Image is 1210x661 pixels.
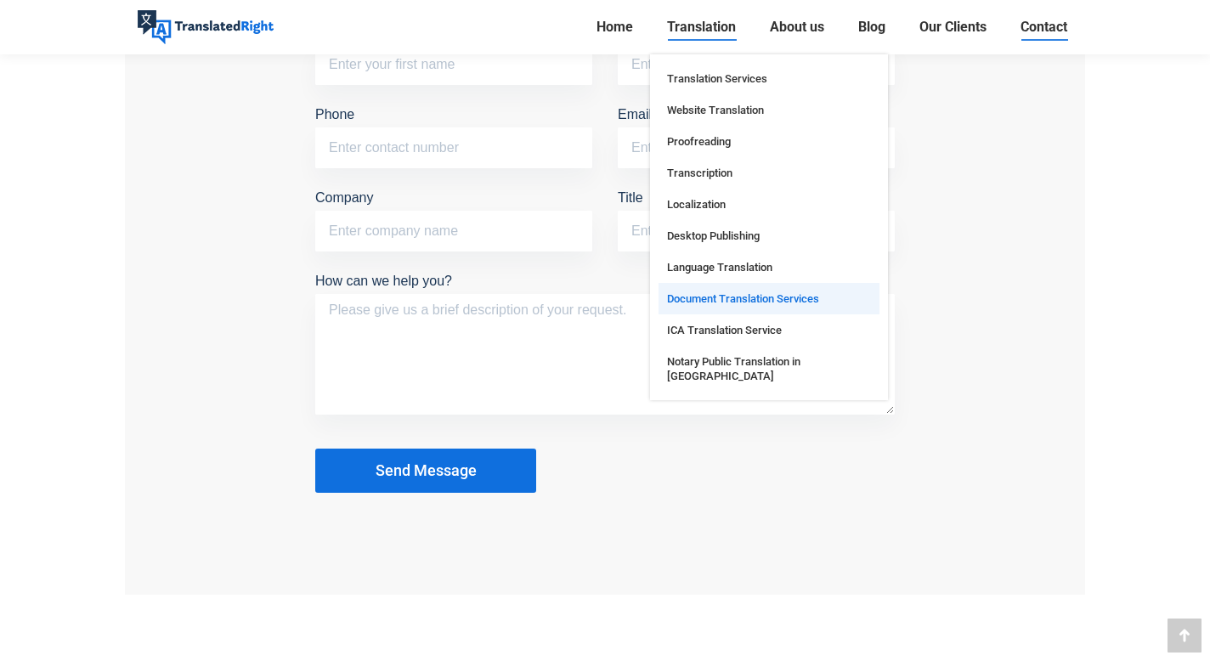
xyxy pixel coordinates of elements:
span: Proofreading [667,134,731,149]
span: Blog [858,19,885,36]
label: Email [618,107,895,155]
a: Transcription [659,157,879,189]
a: Translation [662,15,741,39]
span: Language Translation [667,260,772,274]
span: Translation [667,19,736,36]
textarea: How can we help you? [315,294,895,415]
span: Notary Public Translation in [GEOGRAPHIC_DATA] [667,354,871,383]
input: Phone [315,127,592,168]
span: Localization [667,197,726,212]
form: Contact form [315,15,895,493]
a: Desktop Publishing [659,220,879,251]
span: Our Clients [919,19,987,36]
label: Last Name [618,24,895,71]
input: First Name [315,44,592,85]
a: Blog [853,15,891,39]
span: Transcription [667,166,732,180]
img: Translated Right [138,10,274,44]
label: Phone [315,107,592,155]
span: ICA Translation Service [667,323,782,337]
a: Language Translation [659,251,879,283]
span: Document Translation Services [667,291,819,306]
span: Send Message [376,462,477,479]
button: Send Message [315,449,536,493]
a: Home [591,15,638,39]
input: Email [618,127,895,168]
label: Title [618,190,895,238]
a: Notary Public Translation in [GEOGRAPHIC_DATA] [659,346,879,392]
a: Translation Services [659,63,879,94]
label: How can we help you? [315,274,895,314]
label: First Name [315,24,592,71]
a: Our Clients [914,15,992,39]
input: Last Name [618,44,895,85]
span: Translation Services [667,71,767,86]
span: Contact [1021,19,1067,36]
a: Contact [1015,15,1072,39]
a: Document Translation Services [659,283,879,314]
a: About us [765,15,829,39]
span: Website Translation [667,103,764,117]
label: Company [315,190,592,238]
a: Proofreading [659,126,879,157]
input: Company [315,211,592,251]
a: ICA Translation Service [659,314,879,346]
span: Desktop Publishing [667,229,760,243]
span: Home [597,19,633,36]
a: Website Translation [659,94,879,126]
span: About us [770,19,824,36]
input: Title [618,211,895,251]
a: Localization [659,189,879,220]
